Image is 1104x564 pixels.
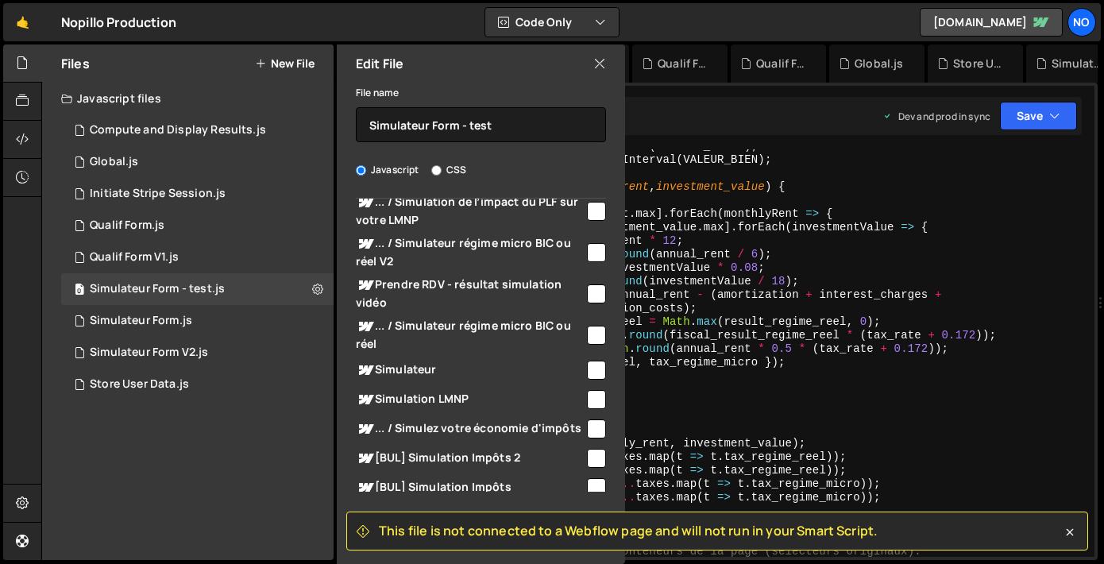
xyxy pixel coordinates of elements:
span: This file is not connected to a Webflow page and will not run in your Smart Script. [379,522,878,539]
input: CSS [431,165,442,176]
div: Qualif Form V1.js [90,250,179,265]
span: [BUL] Simulation Impôts [356,478,585,497]
button: Save [1000,102,1077,130]
div: Store User Data.js [90,377,189,392]
div: 8072/16343.js [61,305,334,337]
div: 8072/17751.js [61,146,334,178]
div: Simulateur Form.js [1052,56,1102,71]
span: ... / Simulation de l’impact du PLF sur votre LMNP [356,193,585,228]
span: ... / Simulateur régime micro BIC ou réel V2 [356,234,585,269]
div: Compute and Display Results.js [90,123,266,137]
h2: Files [61,55,90,72]
label: Javascript [356,162,419,178]
span: Simulateur [356,361,585,380]
div: 8072/18732.js [61,114,334,146]
div: 8072/34048.js [61,241,334,273]
label: CSS [431,162,466,178]
span: ... / Simulateur régime micro BIC ou réel [356,317,585,352]
input: Name [356,107,606,142]
div: Qualif Form V1.js [756,56,807,71]
button: Code Only [485,8,619,37]
div: Global.js [855,56,903,71]
div: Qualif Form.js [90,218,164,233]
div: Nopillo Production [61,13,176,32]
div: Initiate Stripe Session.js [90,187,226,201]
div: Store User Data.js [953,56,1004,71]
div: 8072/47478.js [61,273,334,305]
div: Simulateur Form V2.js [90,346,208,360]
div: Qualif Form.js [658,56,708,71]
a: [DOMAIN_NAME] [920,8,1063,37]
div: 8072/17720.js [61,337,334,369]
button: New File [255,57,315,70]
span: 0 [75,284,84,297]
a: 🤙 [3,3,42,41]
div: Simulateur Form.js [90,314,192,328]
div: 8072/18519.js [61,178,334,210]
div: 8072/18527.js [61,369,334,400]
h2: Edit File [356,55,403,72]
label: File name [356,85,399,101]
div: Global.js [90,155,138,169]
input: Javascript [356,165,366,176]
span: ... / Simulez votre économie d'impôts [356,419,585,438]
div: Simulateur Form - test.js [90,282,225,296]
span: Prendre RDV - résultat simulation vidéo [356,276,585,311]
span: [BUL] Simulation Impôts 2 [356,449,585,468]
a: No [1067,8,1096,37]
div: 8072/16345.js [61,210,334,241]
div: Dev and prod in sync [882,110,990,123]
div: Javascript files [42,83,334,114]
span: Simulation LMNP [356,390,585,409]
